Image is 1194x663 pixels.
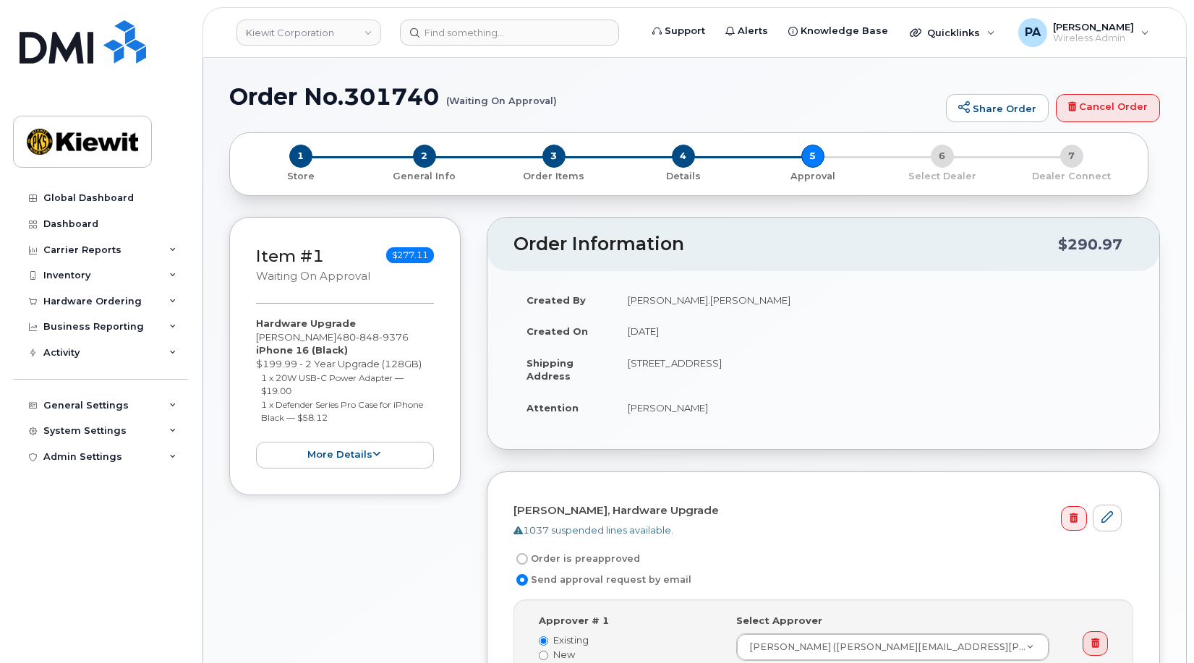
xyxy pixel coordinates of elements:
span: 9376 [379,331,409,343]
label: Existing [539,633,715,647]
td: [DATE] [615,315,1133,347]
div: 1037 suspended lines available. [513,523,1122,537]
span: 4 [672,145,695,168]
h2: Order Information [513,234,1058,254]
a: 1 Store [242,168,359,183]
input: New [539,651,548,660]
small: (Waiting On Approval) [446,84,557,106]
a: [PERSON_NAME] ([PERSON_NAME][EMAIL_ADDRESS][PERSON_NAME][PERSON_NAME][DOMAIN_NAME]) [737,634,1048,660]
label: Order is preapproved [513,550,640,568]
a: Item #1 [256,246,324,266]
h4: [PERSON_NAME], Hardware Upgrade [513,505,1122,517]
strong: Attention [526,402,579,414]
a: 4 Details [618,168,748,183]
strong: Created On [526,325,588,337]
small: 1 x 20W USB-C Power Adapter — $19.00 [261,372,404,397]
button: more details [256,442,434,469]
label: Send approval request by email [513,571,691,589]
label: New [539,648,715,662]
p: Details [624,170,742,183]
a: Cancel Order [1056,94,1160,123]
input: Send approval request by email [516,574,528,586]
td: [PERSON_NAME].[PERSON_NAME] [615,284,1133,316]
h1: Order No.301740 [229,84,939,109]
p: Order Items [495,170,613,183]
strong: Created By [526,294,586,306]
div: $290.97 [1058,231,1122,258]
p: General Info [365,170,483,183]
small: Waiting On Approval [256,270,370,283]
span: 3 [542,145,566,168]
span: 1 [289,145,312,168]
td: [STREET_ADDRESS] [615,347,1133,392]
input: Existing [539,636,548,646]
strong: Shipping Address [526,357,573,382]
small: 1 x Defender Series Pro Case for iPhone Black — $58.12 [261,399,423,424]
a: 2 General Info [359,168,489,183]
a: 3 Order Items [489,168,618,183]
td: [PERSON_NAME] [615,392,1133,424]
label: Select Approver [736,614,822,628]
label: Approver # 1 [539,614,609,628]
span: $277.11 [386,247,434,263]
p: Store [247,170,354,183]
span: 848 [356,331,379,343]
strong: Hardware Upgrade [256,317,356,329]
span: 480 [336,331,409,343]
a: Share Order [946,94,1049,123]
span: [PERSON_NAME] ([PERSON_NAME][EMAIL_ADDRESS][PERSON_NAME][PERSON_NAME][DOMAIN_NAME]) [741,641,1025,654]
div: [PERSON_NAME] $199.99 - 2 Year Upgrade (128GB) [256,317,434,468]
span: 2 [413,145,436,168]
strong: iPhone 16 (Black) [256,344,348,356]
input: Order is preapproved [516,553,528,565]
